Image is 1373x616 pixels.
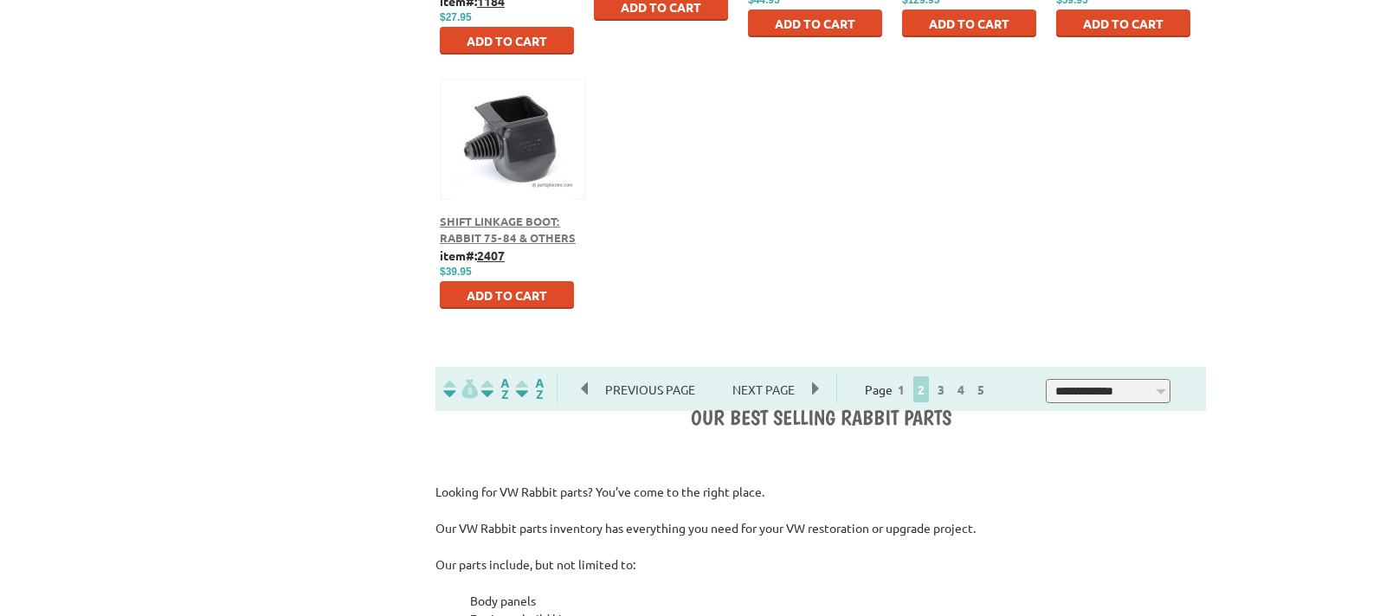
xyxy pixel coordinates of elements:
[1056,10,1190,37] button: Add to Cart
[953,382,969,397] a: 4
[478,379,512,399] img: Sort by Headline
[440,214,576,246] a: Shift Linkage Boot: Rabbit 75-84 & Others
[715,382,812,397] a: Next Page
[443,379,478,399] img: filterpricelow.svg
[1083,16,1164,31] span: Add to Cart
[913,376,929,402] span: 2
[467,33,547,48] span: Add to Cart
[435,555,1206,574] p: Our parts include, but not limited to:
[512,379,547,399] img: Sort by Sales Rank
[929,16,1009,31] span: Add to Cart
[775,16,855,31] span: Add to Cart
[435,519,1206,537] p: Our VW Rabbit parts inventory has everything you need for your VW restoration or upgrade project.
[470,592,1206,610] li: Body panels
[440,247,505,263] b: item#:
[440,27,574,55] button: Add to Cart
[582,382,715,397] a: Previous Page
[440,266,472,278] span: $39.95
[902,10,1036,37] button: Add to Cart
[477,247,505,263] u: 2407
[836,375,1018,403] div: Page
[435,405,1206,433] div: OUR BEST SELLING Rabbit PARTS
[467,287,547,303] span: Add to Cart
[440,281,574,309] button: Add to Cart
[715,376,812,402] span: Next Page
[893,382,909,397] a: 1
[440,11,472,23] span: $27.95
[435,483,1206,501] p: Looking for VW Rabbit parts? You’ve come to the right place.
[933,382,949,397] a: 3
[748,10,882,37] button: Add to Cart
[973,382,989,397] a: 5
[588,376,712,402] span: Previous Page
